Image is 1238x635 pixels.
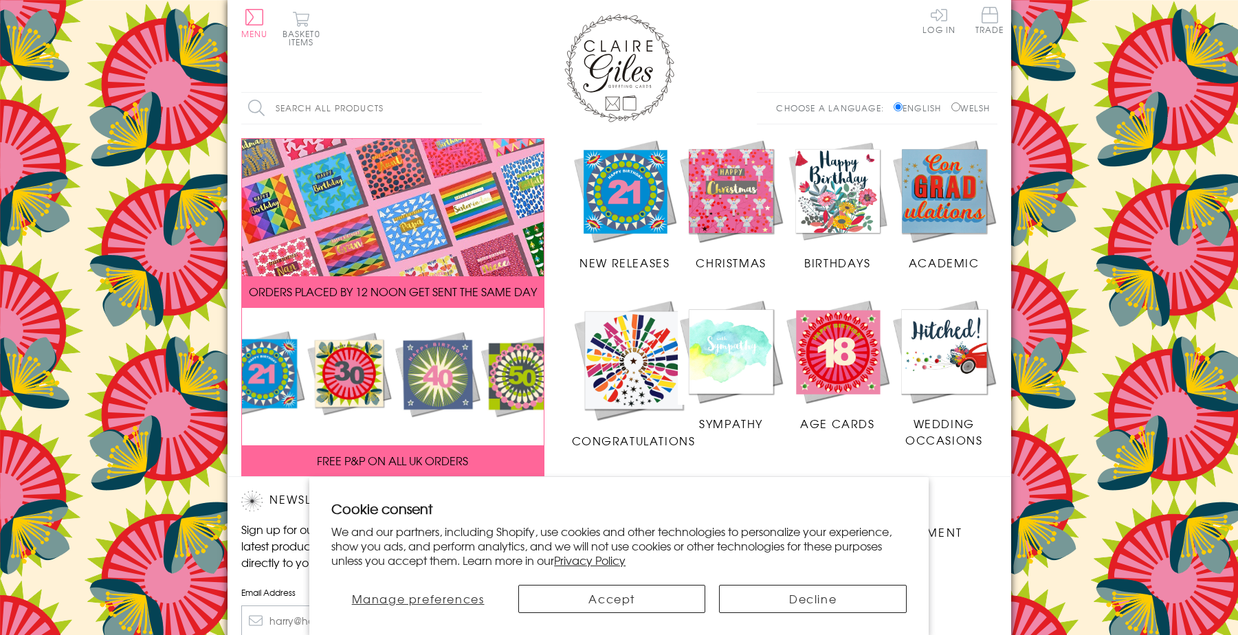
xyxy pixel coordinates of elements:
[894,102,948,114] label: English
[317,452,468,469] span: FREE P&P ON ALL UK ORDERS
[922,7,955,34] a: Log In
[572,138,678,271] a: New Releases
[800,415,874,432] span: Age Cards
[894,102,903,111] input: English
[572,298,696,449] a: Congratulations
[249,283,537,300] span: ORDERS PLACED BY 12 NOON GET SENT THE SAME DAY
[804,254,870,271] span: Birthdays
[891,138,997,271] a: Academic
[784,138,891,271] a: Birthdays
[352,590,485,607] span: Manage preferences
[951,102,991,114] label: Welsh
[564,14,674,122] img: Claire Giles Greetings Cards
[554,552,626,568] a: Privacy Policy
[975,7,1004,34] span: Trade
[331,524,907,567] p: We and our partners, including Shopify, use cookies and other technologies to personalize your ex...
[719,585,906,613] button: Decline
[784,298,891,432] a: Age Cards
[289,27,320,48] span: 0 items
[699,415,763,432] span: Sympathy
[696,254,766,271] span: Christmas
[905,415,982,448] span: Wedding Occasions
[678,298,784,432] a: Sympathy
[241,9,268,38] button: Menu
[951,102,960,111] input: Welsh
[241,586,475,599] label: Email Address
[572,432,696,449] span: Congratulations
[468,93,482,124] input: Search
[678,138,784,271] a: Christmas
[331,585,505,613] button: Manage preferences
[776,102,891,114] p: Choose a language:
[975,7,1004,36] a: Trade
[518,585,705,613] button: Accept
[283,11,320,46] button: Basket0 items
[891,298,997,448] a: Wedding Occasions
[241,491,475,511] h2: Newsletter
[241,521,475,570] p: Sign up for our newsletter to receive the latest product launches, news and offers directly to yo...
[241,93,482,124] input: Search all products
[909,254,980,271] span: Academic
[579,254,670,271] span: New Releases
[331,499,907,518] h2: Cookie consent
[241,27,268,40] span: Menu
